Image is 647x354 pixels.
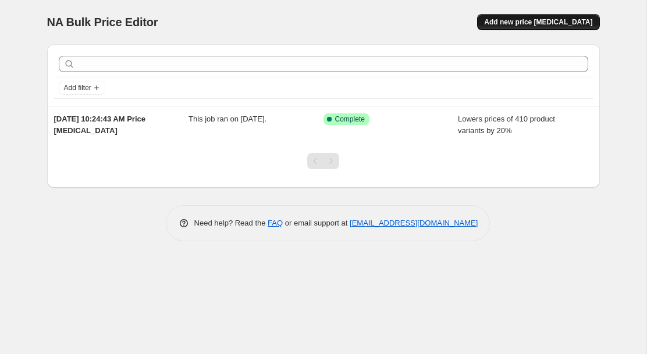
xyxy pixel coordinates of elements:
[484,17,592,27] span: Add new price [MEDICAL_DATA]
[477,14,599,30] button: Add new price [MEDICAL_DATA]
[189,115,266,123] span: This job ran on [DATE].
[54,115,146,135] span: [DATE] 10:24:43 AM Price [MEDICAL_DATA]
[194,219,268,227] span: Need help? Read the
[350,219,478,227] a: [EMAIL_ADDRESS][DOMAIN_NAME]
[283,219,350,227] span: or email support at
[47,16,158,28] span: NA Bulk Price Editor
[458,115,555,135] span: Lowers prices of 410 product variants by 20%
[335,115,365,124] span: Complete
[268,219,283,227] a: FAQ
[64,83,91,92] span: Add filter
[59,81,105,95] button: Add filter
[307,153,339,169] nav: Pagination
